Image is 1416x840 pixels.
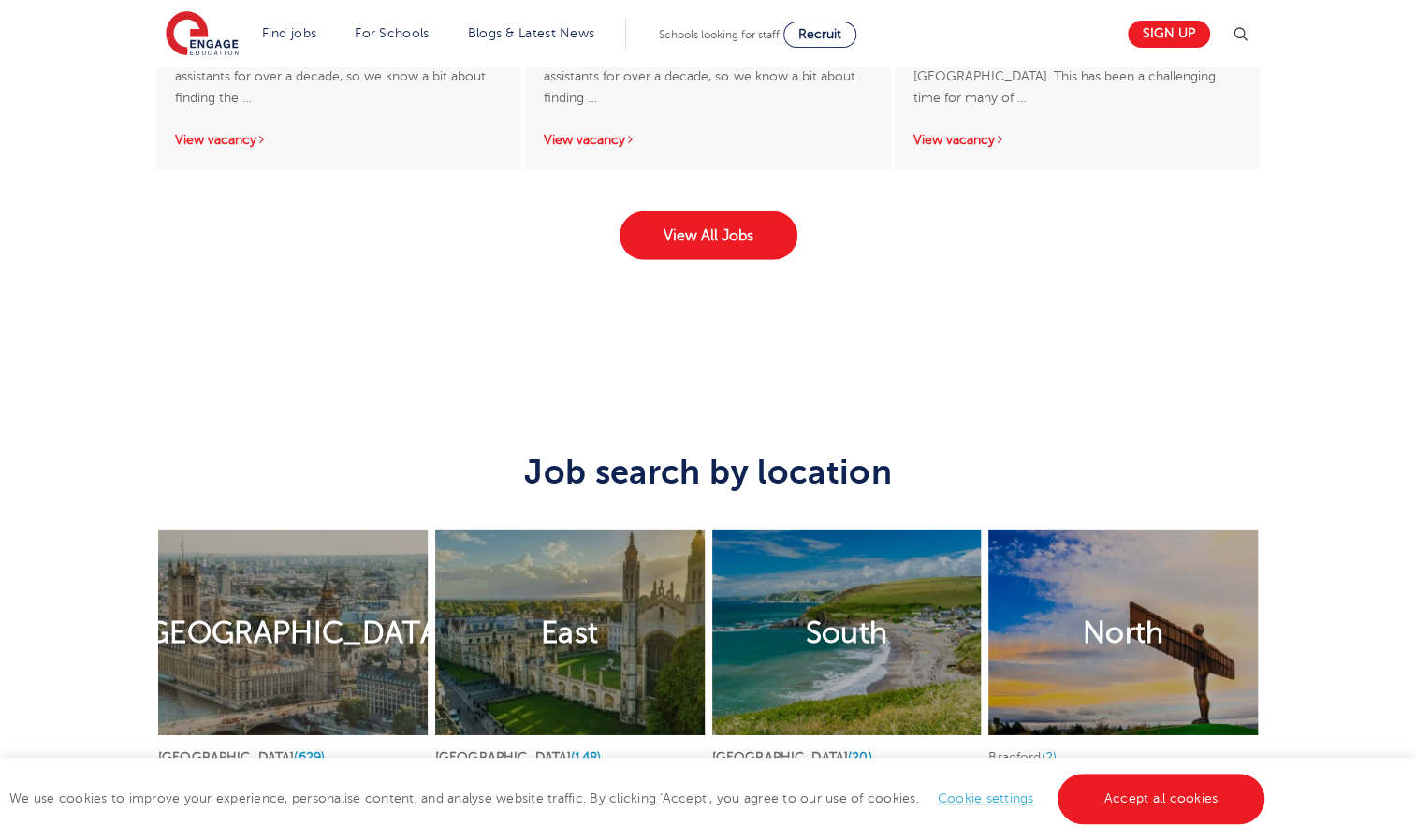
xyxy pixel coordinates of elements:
[988,746,1258,769] li: Bradford
[468,26,595,40] a: Blogs & Latest News
[355,26,429,40] a: For Schools
[541,614,598,653] h2: East
[913,133,1005,147] a: View vacancy
[262,26,317,40] a: Find jobs
[1083,614,1164,653] h2: North
[848,750,872,764] span: (20)
[806,614,888,653] h2: South
[294,750,325,764] span: (629)
[166,11,239,58] img: Engage Education
[712,750,872,764] a: [GEOGRAPHIC_DATA](20)
[1041,750,1056,764] span: (2)
[620,211,797,260] a: View All Jobs
[783,22,856,48] a: Recruit
[571,750,601,764] span: (148)
[798,27,841,41] span: Recruit
[175,133,267,147] a: View vacancy
[435,750,601,764] a: [GEOGRAPHIC_DATA](148)
[659,28,780,41] span: Schools looking for staff
[139,614,447,653] h2: [GEOGRAPHIC_DATA]
[9,791,1269,805] span: We use cookies to improve your experience, personalise content, and analyse website traffic. By c...
[158,750,325,764] a: [GEOGRAPHIC_DATA](629)
[1128,21,1210,48] a: Sign up
[938,791,1034,805] a: Cookie settings
[1058,774,1265,824] a: Accept all cookies
[544,133,635,147] a: View vacancy
[154,415,1262,492] h3: Job search by location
